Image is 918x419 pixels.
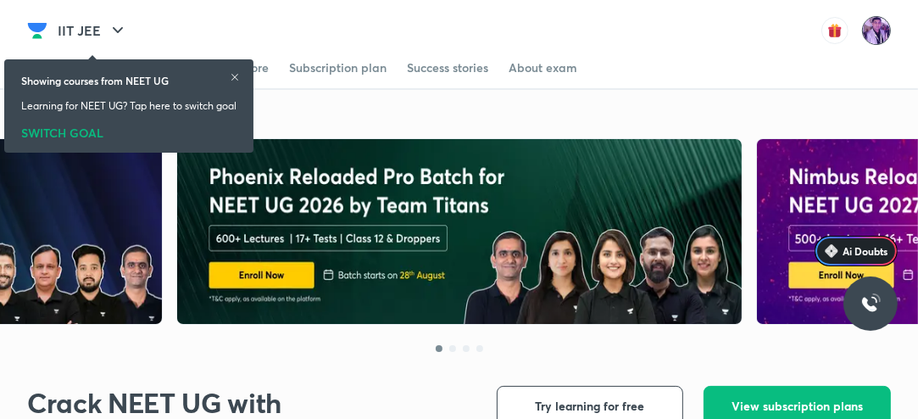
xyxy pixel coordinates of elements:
div: About exam [509,59,577,76]
div: SWITCH GOAL [21,120,236,139]
div: Subscription plan [289,59,387,76]
span: View subscription plans [732,398,863,415]
div: Store [240,59,269,76]
button: IIT JEE [47,14,138,47]
a: Subscription plan [289,47,387,88]
img: avatar [821,17,848,44]
span: Ai Doubts [843,244,887,258]
span: Try learning for free [536,398,645,415]
a: About exam [509,47,577,88]
img: Icon [825,244,838,258]
img: preeti Tripathi [862,16,891,45]
img: Company Logo [27,20,47,41]
img: ttu [860,293,881,314]
a: Store [240,47,269,88]
a: Ai Doubts [815,236,898,266]
a: Success stories [407,47,488,88]
p: Learning for NEET UG? Tap here to switch goal [21,98,236,114]
h6: Showing courses from NEET UG [21,73,169,88]
div: Success stories [407,59,488,76]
